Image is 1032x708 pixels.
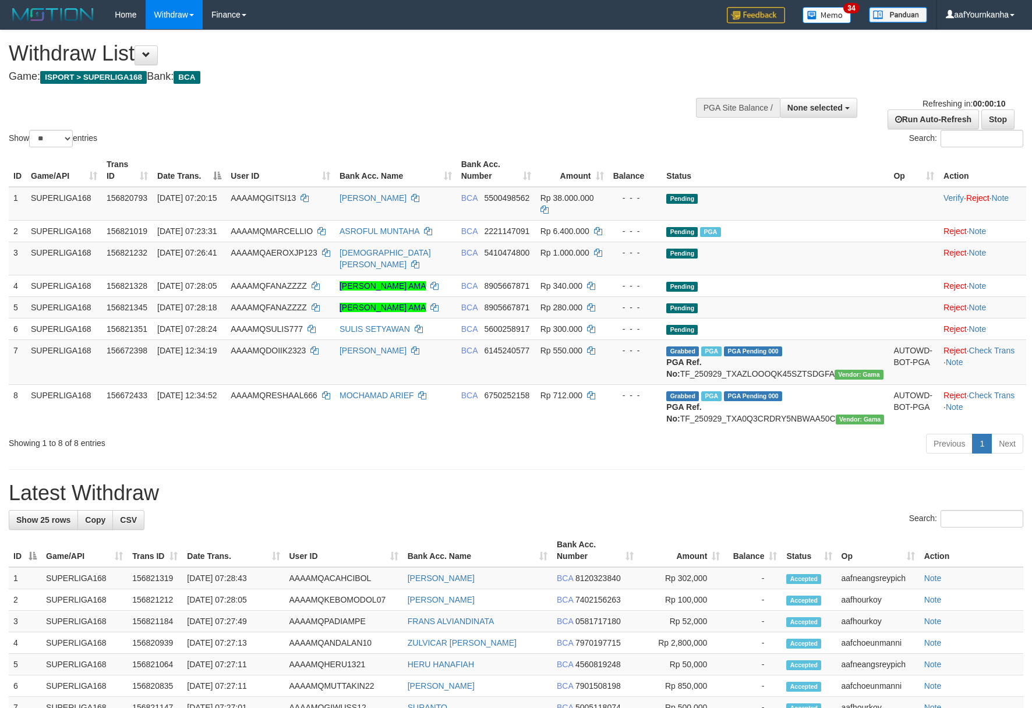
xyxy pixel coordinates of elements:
[540,303,582,312] span: Rp 280.000
[9,242,26,275] td: 3
[107,346,147,355] span: 156672398
[182,675,284,697] td: [DATE] 07:27:11
[540,226,589,236] span: Rp 6.400.000
[943,324,967,334] a: Reject
[107,324,147,334] span: 156821351
[9,6,97,23] img: MOTION_logo.png
[666,249,698,259] span: Pending
[557,574,573,583] span: BCA
[939,296,1026,318] td: ·
[837,675,920,697] td: aafchoeunmanni
[575,595,621,604] span: Copy 7402156263 to clipboard
[408,617,494,626] a: FRANS ALVIANDINATA
[803,7,851,23] img: Button%20Memo.svg
[943,303,967,312] a: Reject
[9,482,1023,505] h1: Latest Withdraw
[536,154,609,187] th: Amount: activate to sort column ascending
[924,638,942,647] a: Note
[9,384,26,429] td: 8
[285,675,403,697] td: AAAAMQMUTTAKIN22
[613,345,658,356] div: - - -
[943,281,967,291] a: Reject
[540,281,582,291] span: Rp 340.000
[461,193,478,203] span: BCA
[16,515,70,525] span: Show 25 rows
[991,434,1023,454] a: Next
[969,248,987,257] a: Note
[939,154,1026,187] th: Action
[969,303,987,312] a: Note
[85,515,105,525] span: Copy
[836,415,885,424] span: Vendor URL: https://trx31.1velocity.biz
[888,109,979,129] a: Run Auto-Refresh
[909,510,1023,528] label: Search:
[26,275,102,296] td: SUPERLIGA168
[552,534,638,567] th: Bank Acc. Number: activate to sort column ascending
[157,324,217,334] span: [DATE] 07:28:24
[408,681,475,691] a: [PERSON_NAME]
[613,225,658,237] div: - - -
[638,534,724,567] th: Amount: activate to sort column ascending
[941,130,1023,147] input: Search:
[41,675,128,697] td: SUPERLIGA168
[340,281,426,291] a: [PERSON_NAME] AMA
[9,534,41,567] th: ID: activate to sort column descending
[889,384,939,429] td: AUTOWD-BOT-PGA
[461,391,478,400] span: BCA
[837,589,920,611] td: aafhourkoy
[9,130,97,147] label: Show entries
[9,510,78,530] a: Show 25 rows
[727,7,785,23] img: Feedback.jpg
[484,303,529,312] span: Copy 8905667871 to clipboard
[939,318,1026,339] td: ·
[9,654,41,675] td: 5
[613,390,658,401] div: - - -
[939,242,1026,275] td: ·
[461,248,478,257] span: BCA
[107,248,147,257] span: 156821232
[786,617,821,627] span: Accepted
[969,324,987,334] a: Note
[973,99,1005,108] strong: 00:00:10
[557,617,573,626] span: BCA
[9,71,676,83] h4: Game: Bank:
[9,567,41,589] td: 1
[966,193,989,203] a: Reject
[9,589,41,611] td: 2
[969,346,1015,355] a: Check Trans
[26,242,102,275] td: SUPERLIGA168
[102,154,153,187] th: Trans ID: activate to sort column ascending
[666,346,699,356] span: Grabbed
[540,324,582,334] span: Rp 300.000
[128,654,182,675] td: 156821064
[557,595,573,604] span: BCA
[26,187,102,221] td: SUPERLIGA168
[182,589,284,611] td: [DATE] 07:28:05
[41,534,128,567] th: Game/API: activate to sort column ascending
[285,589,403,611] td: AAAAMQKEBOMODOL07
[157,226,217,236] span: [DATE] 07:23:31
[9,632,41,654] td: 4
[457,154,536,187] th: Bank Acc. Number: activate to sort column ascending
[231,391,317,400] span: AAAAMQRESHAAL666
[26,296,102,318] td: SUPERLIGA168
[9,275,26,296] td: 4
[557,638,573,647] span: BCA
[26,318,102,339] td: SUPERLIGA168
[666,402,701,423] b: PGA Ref. No:
[638,632,724,654] td: Rp 2,800,000
[575,660,621,669] span: Copy 4560819248 to clipboard
[909,130,1023,147] label: Search:
[786,682,821,692] span: Accepted
[26,384,102,429] td: SUPERLIGA168
[924,681,942,691] a: Note
[285,632,403,654] td: AAAAMQANDALAN10
[340,193,407,203] a: [PERSON_NAME]
[540,248,589,257] span: Rp 1.000.000
[182,654,284,675] td: [DATE] 07:27:11
[9,42,676,65] h1: Withdraw List
[112,510,144,530] a: CSV
[943,226,967,236] a: Reject
[638,675,724,697] td: Rp 850,000
[41,654,128,675] td: SUPERLIGA168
